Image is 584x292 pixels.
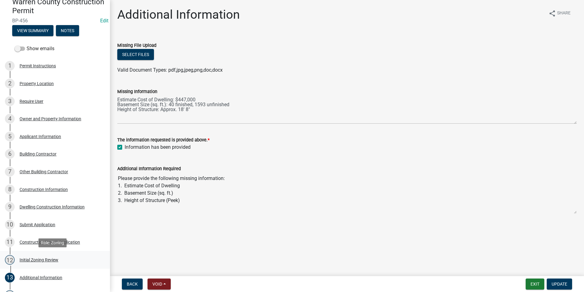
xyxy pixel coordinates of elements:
a: Edit [100,18,108,24]
i: share [549,10,556,17]
div: 3 [5,96,15,106]
wm-modal-confirm: Summary [12,28,53,33]
span: Void [152,282,162,286]
label: Missing Information [117,90,157,94]
div: 13 [5,273,15,283]
div: Dwelling Construction Information [20,205,85,209]
button: Back [122,279,143,290]
div: 2 [5,79,15,88]
button: Void [148,279,171,290]
div: 11 [5,237,15,247]
span: Share [557,10,571,17]
div: 10 [5,220,15,230]
div: Construction Information [20,187,68,192]
button: shareShare [544,7,575,19]
div: 1 [5,61,15,71]
div: Initial Zoning Review [20,258,58,262]
span: Back [127,282,138,286]
div: Permit Instructions [20,64,56,68]
div: Construction Permit Application [20,240,80,244]
textarea: Please provide the following missing information: 1. Estimate Cost of Dwelling 2. Basement Size (... [117,172,577,214]
div: Building Contractor [20,152,57,156]
div: Require User [20,99,43,103]
div: 7 [5,167,15,177]
h1: Additional Information [117,7,240,22]
div: 5 [5,132,15,141]
button: Select files [117,49,154,60]
div: Submit Application [20,223,55,227]
wm-modal-confirm: Edit Application Number [100,18,108,24]
label: Additional Information Required [117,167,181,171]
label: Missing File Upload [117,43,156,48]
div: 9 [5,202,15,212]
label: Information has been provided [125,144,191,151]
button: Exit [526,279,544,290]
span: BP-456 [12,18,98,24]
div: 8 [5,185,15,194]
label: The information requested is provided above. [117,138,210,142]
span: Update [552,282,567,286]
div: 4 [5,114,15,124]
div: 6 [5,149,15,159]
button: Update [547,279,572,290]
label: Show emails [15,45,54,52]
wm-modal-confirm: Notes [56,28,79,33]
div: Role: Zoning [38,238,67,247]
div: Additional Information [20,275,62,280]
button: View Summary [12,25,53,36]
span: Valid Document Types: pdf,jpg,jpeg,png,doc,docx [117,67,223,73]
div: Property Location [20,81,54,86]
div: Applicant Information [20,134,61,139]
button: Notes [56,25,79,36]
div: Other Building Contractor [20,170,68,174]
div: 12 [5,255,15,265]
div: Owner and Property Information [20,117,81,121]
